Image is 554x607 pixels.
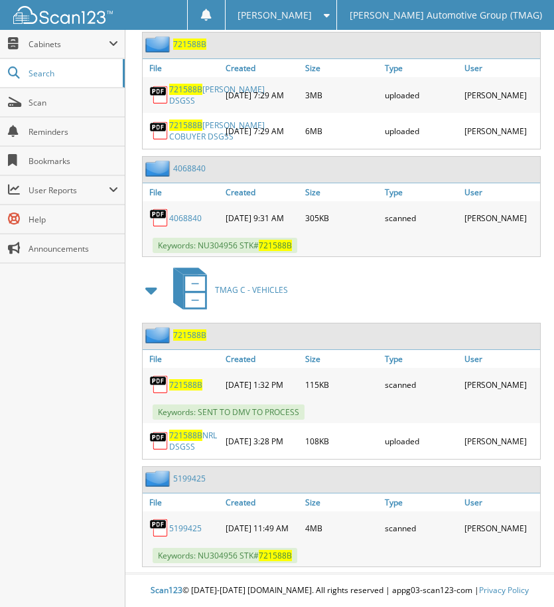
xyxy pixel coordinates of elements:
[302,350,381,368] a: Size
[173,329,206,341] a: 721588B
[29,243,118,254] span: Announcements
[302,80,381,110] div: 3MB
[153,404,305,420] span: Keywords: SENT TO DMV TO PROCESS
[145,36,173,52] img: folder2.png
[145,160,173,177] img: folder2.png
[29,68,116,79] span: Search
[238,11,312,19] span: [PERSON_NAME]
[302,515,381,541] div: 4MB
[381,515,461,541] div: scanned
[350,11,542,19] span: [PERSON_NAME] Automotive Group (TMAG)
[222,205,302,231] div: [DATE] 9:31 AM
[165,264,288,316] a: TMAG C - VEHICLES
[215,284,288,296] span: TMAG C - VEHICLES
[461,183,541,201] a: User
[143,493,222,511] a: File
[149,208,169,228] img: PDF.png
[461,515,541,541] div: [PERSON_NAME]
[381,80,461,110] div: uploaded
[461,80,541,110] div: [PERSON_NAME]
[29,185,109,196] span: User Reports
[302,371,381,398] div: 115KB
[461,205,541,231] div: [PERSON_NAME]
[381,59,461,77] a: Type
[302,116,381,145] div: 6MB
[461,59,541,77] a: User
[222,515,302,541] div: [DATE] 11:49 AM
[149,121,169,141] img: PDF.png
[222,59,302,77] a: Created
[151,584,182,596] span: Scan123
[461,426,541,456] div: [PERSON_NAME]
[149,375,169,394] img: PDF.png
[461,350,541,368] a: User
[173,163,206,174] a: 4068840
[259,240,292,251] span: 721588B
[169,379,202,390] a: 721588B
[169,84,202,95] span: 721588B
[302,59,381,77] a: Size
[169,430,219,452] a: 721588BNRL DSGSS
[302,183,381,201] a: Size
[169,430,202,441] span: 721588B
[169,84,265,106] a: 721588B[PERSON_NAME] DSGSS
[222,80,302,110] div: [DATE] 7:29 AM
[222,116,302,145] div: [DATE] 7:29 AM
[149,431,169,451] img: PDF.png
[125,574,554,607] div: © [DATE]-[DATE] [DOMAIN_NAME]. All rights reserved | appg03-scan123-com |
[222,350,302,368] a: Created
[381,205,461,231] div: scanned
[461,371,541,398] div: [PERSON_NAME]
[149,518,169,538] img: PDF.png
[381,183,461,201] a: Type
[461,493,541,511] a: User
[143,183,222,201] a: File
[222,183,302,201] a: Created
[461,116,541,145] div: [PERSON_NAME]
[13,6,113,24] img: scan123-logo-white.svg
[29,39,109,50] span: Cabinets
[381,493,461,511] a: Type
[222,493,302,511] a: Created
[381,426,461,456] div: uploaded
[149,85,169,105] img: PDF.png
[29,97,118,108] span: Scan
[145,470,173,487] img: folder2.png
[381,350,461,368] a: Type
[143,350,222,368] a: File
[302,205,381,231] div: 305KB
[173,39,206,50] a: 721588B
[145,327,173,343] img: folder2.png
[302,426,381,456] div: 108KB
[143,59,222,77] a: File
[169,523,202,534] a: 5199425
[169,213,202,224] a: 4068840
[173,473,206,484] a: 5199425
[381,371,461,398] div: scanned
[222,426,302,456] div: [DATE] 3:28 PM
[153,548,297,563] span: Keywords: NU304956 STK#
[153,238,297,253] span: Keywords: NU304956 STK#
[381,116,461,145] div: uploaded
[479,584,529,596] a: Privacy Policy
[222,371,302,398] div: [DATE] 1:32 PM
[488,543,554,607] iframe: Chat Widget
[259,550,292,561] span: 721588B
[169,120,202,131] span: 721588B
[29,214,118,225] span: Help
[302,493,381,511] a: Size
[169,120,265,142] a: 721588B[PERSON_NAME] COBUYER DSGSS
[29,126,118,137] span: Reminders
[29,155,118,167] span: Bookmarks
